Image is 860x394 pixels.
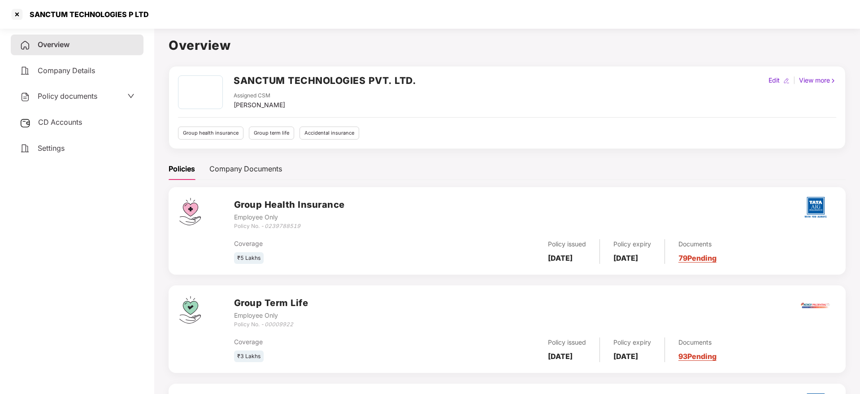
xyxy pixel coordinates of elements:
[234,100,285,110] div: [PERSON_NAME]
[20,92,30,102] img: svg+xml;base64,PHN2ZyB4bWxucz0iaHR0cDovL3d3dy53My5vcmcvMjAwMC9zdmciIHdpZHRoPSIyNCIgaGVpZ2h0PSIyNC...
[20,118,31,128] img: svg+xml;base64,PHN2ZyB3aWR0aD0iMjUiIGhlaWdodD0iMjQiIHZpZXdCb3g9IjAgMCAyNSAyNCIgZmlsbD0ibm9uZSIgeG...
[800,290,831,321] img: iciciprud.png
[38,40,69,49] span: Overview
[20,143,30,154] img: svg+xml;base64,PHN2ZyB4bWxucz0iaHR0cDovL3d3dy53My5vcmcvMjAwMC9zdmciIHdpZHRoPSIyNCIgaGVpZ2h0PSIyNC...
[234,311,308,320] div: Employee Only
[300,127,359,140] div: Accidental insurance
[178,127,243,140] div: Group health insurance
[613,352,638,361] b: [DATE]
[548,352,573,361] b: [DATE]
[548,254,573,263] b: [DATE]
[830,78,836,84] img: rightIcon
[234,212,345,222] div: Employee Only
[234,198,345,212] h3: Group Health Insurance
[179,296,201,324] img: svg+xml;base64,PHN2ZyB4bWxucz0iaHR0cDovL3d3dy53My5vcmcvMjAwMC9zdmciIHdpZHRoPSI0Ny43MTQiIGhlaWdodD...
[678,239,717,249] div: Documents
[678,352,717,361] a: 93 Pending
[20,40,30,51] img: svg+xml;base64,PHN2ZyB4bWxucz0iaHR0cDovL3d3dy53My5vcmcvMjAwMC9zdmciIHdpZHRoPSIyNCIgaGVpZ2h0PSIyNC...
[791,75,797,85] div: |
[249,127,294,140] div: Group term life
[209,163,282,175] div: Company Documents
[38,66,95,75] span: Company Details
[38,118,82,127] span: CD Accounts
[38,92,97,101] span: Policy documents
[234,296,308,310] h3: Group Term Life
[613,254,638,263] b: [DATE]
[767,75,782,85] div: Edit
[20,66,30,76] img: svg+xml;base64,PHN2ZyB4bWxucz0iaHR0cDovL3d3dy53My5vcmcvMjAwMC9zdmciIHdpZHRoPSIyNCIgaGVpZ2h0PSIyNC...
[678,254,717,263] a: 79 Pending
[234,222,345,231] div: Policy No. -
[613,239,651,249] div: Policy expiry
[265,321,293,328] i: 00009922
[127,92,135,100] span: down
[179,198,201,225] img: svg+xml;base64,PHN2ZyB4bWxucz0iaHR0cDovL3d3dy53My5vcmcvMjAwMC9zdmciIHdpZHRoPSI0Ny43MTQiIGhlaWdodD...
[234,337,434,347] div: Coverage
[234,73,416,88] h2: SANCTUM TECHNOLOGIES PVT. LTD.
[169,35,846,55] h1: Overview
[548,337,586,347] div: Policy issued
[783,78,790,84] img: editIcon
[169,163,195,175] div: Policies
[24,10,149,19] div: SANCTUM TECHNOLOGIES P LTD
[265,223,300,229] i: 0239788519
[613,337,651,347] div: Policy expiry
[38,144,65,153] span: Settings
[548,239,586,249] div: Policy issued
[800,192,831,223] img: tatag.png
[234,320,308,329] div: Policy No. -
[234,252,264,264] div: ₹5 Lakhs
[234,350,264,363] div: ₹3 Lakhs
[234,92,285,100] div: Assigned CSM
[678,337,717,347] div: Documents
[797,75,838,85] div: View more
[234,239,434,249] div: Coverage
